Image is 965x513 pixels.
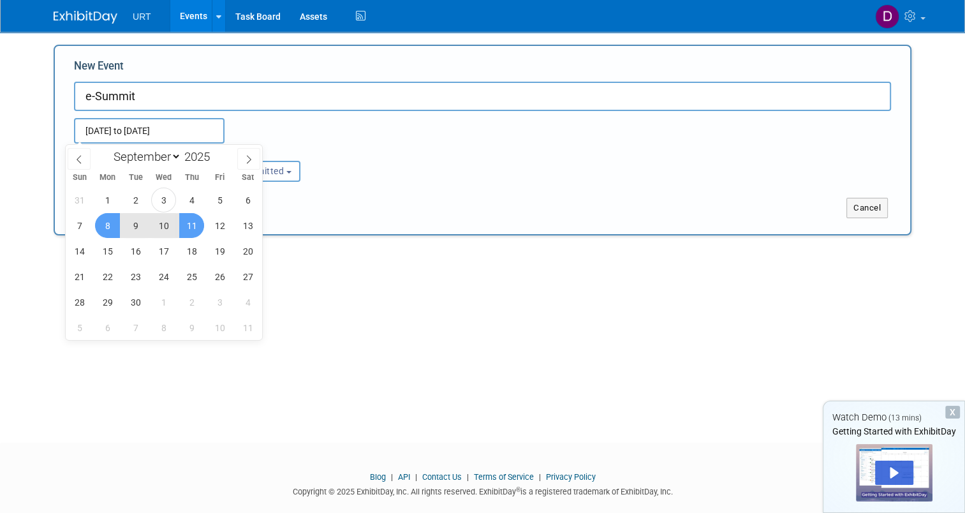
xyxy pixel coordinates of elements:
[179,315,204,340] span: October 9, 2025
[74,82,891,111] input: Name of Trade Show / Conference
[823,411,964,424] div: Watch Demo
[151,188,176,212] span: September 3, 2025
[179,213,204,238] span: September 11, 2025
[151,213,176,238] span: September 10, 2025
[123,213,148,238] span: September 9, 2025
[95,264,120,289] span: September 22, 2025
[95,188,120,212] span: September 1, 2025
[95,213,120,238] span: September 8, 2025
[179,239,204,264] span: September 18, 2025
[95,239,120,264] span: September 15, 2025
[546,472,596,482] a: Privacy Policy
[67,315,92,340] span: October 5, 2025
[123,188,148,212] span: September 2, 2025
[536,472,544,482] span: |
[74,118,225,144] input: Start Date - End Date
[206,174,234,182] span: Fri
[235,188,260,212] span: September 6, 2025
[122,174,150,182] span: Tue
[875,4,899,29] img: Danae Gullicksen
[151,264,176,289] span: September 24, 2025
[67,264,92,289] span: September 21, 2025
[123,264,148,289] span: September 23, 2025
[74,59,124,78] label: New Event
[123,315,148,340] span: October 7, 2025
[945,406,960,419] div: Dismiss
[67,188,92,212] span: August 31, 2025
[207,239,232,264] span: September 19, 2025
[151,239,176,264] span: September 17, 2025
[888,413,922,422] span: (13 mins)
[398,472,410,482] a: API
[235,290,260,315] span: October 4, 2025
[179,188,204,212] span: September 4, 2025
[235,239,260,264] span: September 20, 2025
[474,472,534,482] a: Terms of Service
[207,315,232,340] span: October 10, 2025
[123,290,148,315] span: September 30, 2025
[66,174,94,182] span: Sun
[823,425,964,438] div: Getting Started with ExhibitDay
[179,290,204,315] span: October 2, 2025
[95,315,120,340] span: October 6, 2025
[370,472,386,482] a: Blog
[464,472,472,482] span: |
[235,264,260,289] span: September 27, 2025
[151,315,176,340] span: October 8, 2025
[181,149,219,164] input: Year
[207,213,232,238] span: September 12, 2025
[235,213,260,238] span: September 13, 2025
[95,290,120,315] span: September 29, 2025
[150,174,178,182] span: Wed
[94,174,122,182] span: Mon
[67,290,92,315] span: September 28, 2025
[422,472,462,482] a: Contact Us
[234,174,262,182] span: Sat
[412,472,420,482] span: |
[67,239,92,264] span: September 14, 2025
[235,315,260,340] span: October 11, 2025
[846,198,888,218] button: Cancel
[133,11,151,22] span: URT
[214,144,334,160] div: Participation:
[207,188,232,212] span: September 5, 2025
[388,472,396,482] span: |
[54,11,117,24] img: ExhibitDay
[875,461,913,485] div: Play
[207,290,232,315] span: October 3, 2025
[178,174,206,182] span: Thu
[108,149,181,165] select: Month
[67,213,92,238] span: September 7, 2025
[151,290,176,315] span: October 1, 2025
[179,264,204,289] span: September 25, 2025
[74,144,195,160] div: Attendance / Format:
[123,239,148,264] span: September 16, 2025
[207,264,232,289] span: September 26, 2025
[516,486,520,493] sup: ®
